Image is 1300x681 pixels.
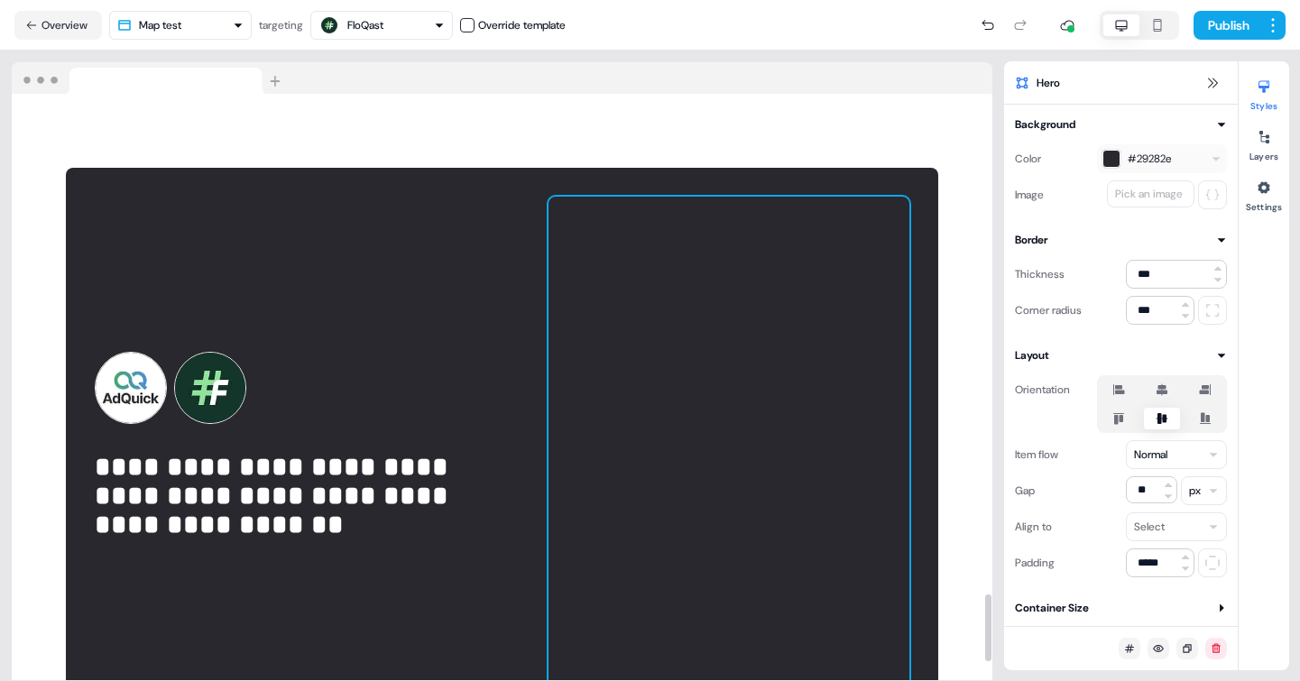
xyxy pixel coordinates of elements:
button: Settings [1239,173,1289,213]
div: Color [1015,144,1041,173]
div: FloQast [347,16,383,34]
div: Pick an image [1111,185,1186,203]
div: Padding [1015,548,1055,577]
div: Image [1015,180,1044,209]
div: Border [1015,231,1047,249]
div: Layout [1015,346,1049,364]
div: Align to [1015,512,1052,541]
span: Hero [1037,74,1060,92]
button: Background [1015,115,1227,133]
span: #29282e [1128,150,1171,168]
div: Background [1015,115,1075,133]
div: Thickness [1015,260,1065,289]
div: Orientation [1015,375,1070,404]
button: Border [1015,231,1227,249]
div: px [1189,482,1201,500]
button: #29282e [1097,144,1227,173]
button: Publish [1194,11,1260,40]
div: Select [1134,518,1165,536]
button: FloQast [310,11,453,40]
button: Overview [14,11,102,40]
button: Styles [1239,72,1289,112]
div: Corner radius [1015,296,1082,325]
button: Layout [1015,346,1227,364]
div: targeting [259,16,303,34]
img: Browser topbar [12,62,289,95]
div: Gap [1015,476,1035,505]
div: Normal [1134,446,1167,464]
button: Layers [1239,123,1289,162]
button: Pick an image [1107,180,1194,207]
div: Override template [478,16,566,34]
button: Container Size [1015,599,1227,617]
div: Container Size [1015,599,1089,617]
div: Map test [139,16,181,34]
div: Item flow [1015,440,1058,469]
